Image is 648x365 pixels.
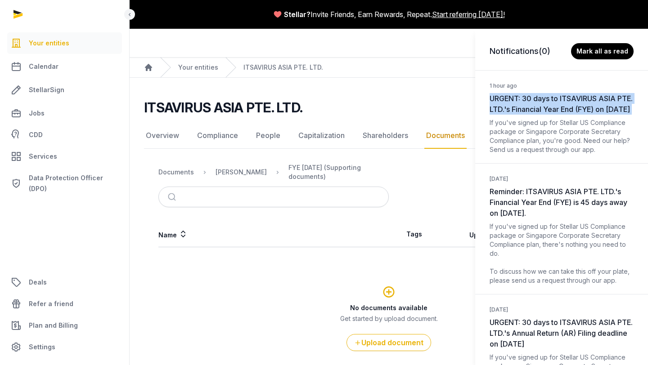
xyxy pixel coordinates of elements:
button: Mark all as read [571,43,634,59]
h3: Notifications [490,45,550,58]
span: URGENT: 30 days to ITSAVIRUS ASIA PTE. LTD.'s Financial Year End (FYE) on [DATE] [490,94,633,114]
small: 1 hour ago [490,82,517,89]
div: If you've signed up for Stellar US Compliance package or Singapore Corporate Secretary Compliance... [490,118,634,154]
span: URGENT: 30 days to ITSAVIRUS ASIA PTE. LTD.'s Annual Return (AR) Filing deadline on [DATE] [490,318,633,348]
small: [DATE] [490,306,508,313]
span: Reminder: ITSAVIRUS ASIA PTE. LTD.'s Financial Year End (FYE) is 45 days away on [DATE]. [490,187,627,218]
small: [DATE] [490,175,508,182]
iframe: Chat Widget [603,322,648,365]
span: (0) [539,46,550,56]
div: If you've signed up for Stellar US Compliance package or Singapore Corporate Secretary Compliance... [490,222,634,285]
